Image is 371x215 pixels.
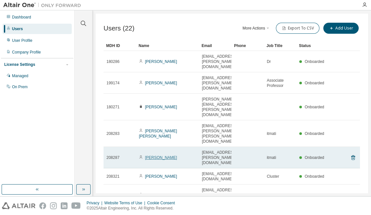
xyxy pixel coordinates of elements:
[106,59,119,64] span: 180286
[145,174,177,179] a: [PERSON_NAME]
[202,187,237,203] span: [EMAIL_ADDRESS][PERSON_NAME][DOMAIN_NAME]
[2,202,35,209] img: altair_logo.svg
[106,174,119,179] span: 208321
[12,73,28,78] div: Managed
[305,81,324,85] span: Onboarded
[106,104,119,110] span: 180271
[305,59,324,64] span: Onboarded
[305,155,324,160] span: Onboarded
[50,202,57,209] img: instagram.svg
[106,131,119,136] span: 208283
[305,174,324,179] span: Onboarded
[267,155,276,160] span: itmati
[202,75,237,91] span: [EMAIL_ADDRESS][PERSON_NAME][DOMAIN_NAME]
[145,81,177,85] a: [PERSON_NAME]
[234,41,261,51] div: Phone
[145,105,177,109] a: [PERSON_NAME]
[39,202,46,209] img: facebook.svg
[276,23,319,34] button: Export To CSV
[145,59,177,64] a: [PERSON_NAME]
[12,50,41,55] div: Company Profile
[12,84,28,90] div: On Prem
[267,131,276,136] span: itmati
[299,41,326,51] div: Status
[202,123,237,144] span: [EMAIL_ADDRESS][PERSON_NAME][PERSON_NAME][DOMAIN_NAME]
[305,131,324,136] span: Onboarded
[104,200,147,206] div: Website Terms of Use
[3,2,84,8] img: Altair One
[202,97,237,117] span: [PERSON_NAME][EMAIL_ADDRESS][PERSON_NAME][DOMAIN_NAME]
[202,41,229,51] div: Email
[87,200,104,206] div: Privacy
[106,155,119,160] span: 208287
[266,41,294,51] div: Job Title
[202,150,237,165] span: [EMAIL_ADDRESS][PERSON_NAME][DOMAIN_NAME]
[106,80,119,86] span: 199174
[106,41,133,51] div: MDH ID
[241,23,272,34] button: More Actions
[267,59,271,64] span: Dr
[139,129,177,138] a: [PERSON_NAME] [PERSON_NAME]
[12,26,23,31] div: Users
[87,206,179,211] p: © 2025 Altair Engineering, Inc. All Rights Reserved.
[104,25,134,32] span: Users (22)
[323,23,359,34] button: Add User
[202,54,237,69] span: [EMAIL_ADDRESS][PERSON_NAME][DOMAIN_NAME]
[202,171,237,182] span: [EMAIL_ADDRESS][DOMAIN_NAME]
[106,193,119,198] span: 215436
[61,202,68,209] img: linkedin.svg
[12,38,32,43] div: User Profile
[267,174,279,179] span: Cluster
[145,155,177,160] a: [PERSON_NAME]
[267,78,293,88] span: Associate Professor
[12,15,31,20] div: Dashboard
[4,62,35,67] div: License Settings
[71,202,81,209] img: youtube.svg
[305,105,324,109] span: Onboarded
[139,41,196,51] div: Name
[147,200,179,206] div: Cookie Consent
